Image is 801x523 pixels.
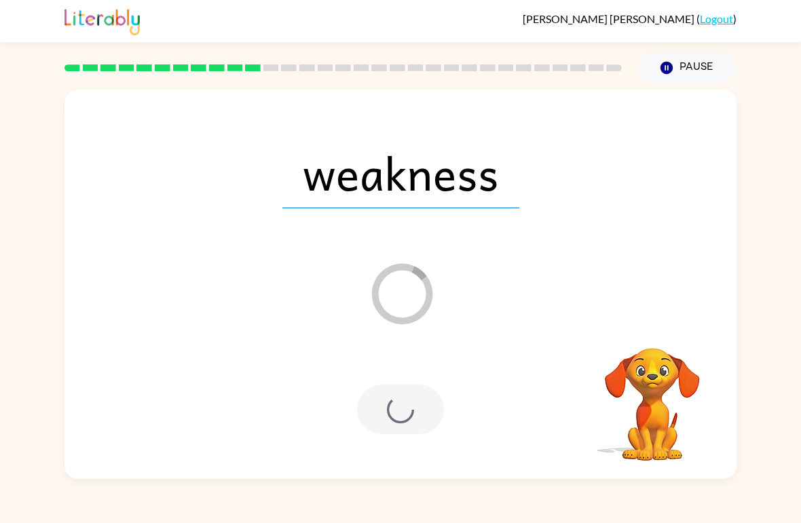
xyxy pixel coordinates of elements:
[64,5,140,35] img: Literably
[523,12,696,25] span: [PERSON_NAME] [PERSON_NAME]
[638,52,737,83] button: Pause
[700,12,733,25] a: Logout
[282,138,519,208] span: weakness
[523,12,737,25] div: ( )
[584,327,720,463] video: Your browser must support playing .mp4 files to use Literably. Please try using another browser.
